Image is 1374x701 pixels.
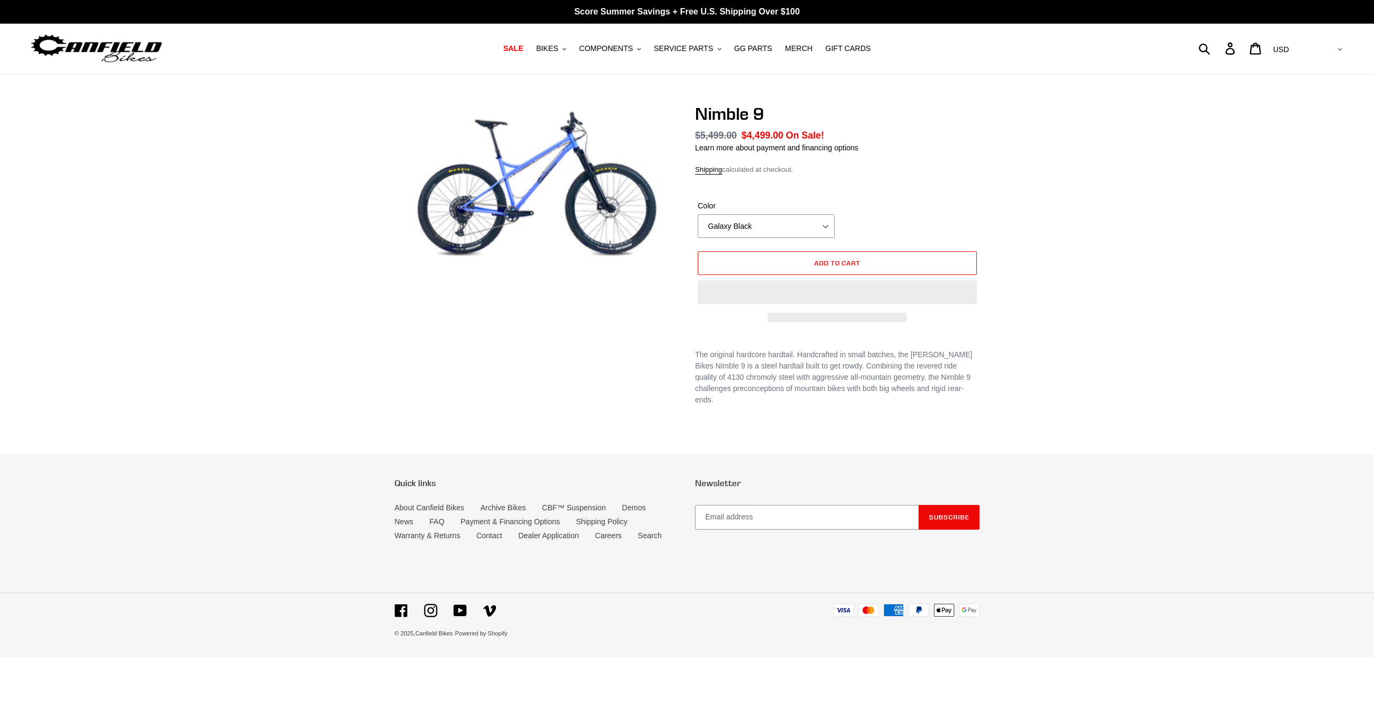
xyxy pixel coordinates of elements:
p: Newsletter [695,478,980,488]
span: MERCH [785,44,813,53]
a: SALE [498,41,529,56]
span: Subscribe [929,513,969,521]
div: calculated at checkout. [695,164,980,175]
span: SALE [503,44,523,53]
a: CBF™ Suspension [542,503,606,512]
input: Email address [695,505,919,530]
a: Learn more about payment and financing options [695,143,858,152]
a: MERCH [780,41,818,56]
label: Color [698,200,835,212]
a: Dealer Application [518,531,579,540]
button: Subscribe [919,505,980,530]
a: About Canfield Bikes [394,503,464,512]
span: GG PARTS [734,44,772,53]
a: GIFT CARDS [820,41,876,56]
a: Careers [595,531,622,540]
img: Canfield Bikes [30,32,164,66]
button: COMPONENTS [574,41,646,56]
button: Add to cart [698,251,977,275]
p: Quick links [394,478,679,488]
span: $4,499.00 [742,130,784,141]
button: BIKES [531,41,572,56]
a: Archive Bikes [480,503,526,512]
a: Warranty & Returns [394,531,460,540]
a: Search [638,531,661,540]
span: On Sale! [786,128,824,142]
a: GG PARTS [729,41,778,56]
a: Payment & Financing Options [461,517,560,526]
s: $5,499.00 [695,130,737,141]
a: Powered by Shopify [455,630,508,637]
a: Canfield Bikes [415,630,453,637]
span: GIFT CARDS [825,44,871,53]
a: Shipping Policy [576,517,627,526]
span: Add to cart [814,259,861,267]
a: FAQ [429,517,444,526]
a: Shipping [695,165,722,175]
a: News [394,517,413,526]
h1: Nimble 9 [695,104,980,124]
a: Demos [622,503,646,512]
span: COMPONENTS [579,44,633,53]
span: SERVICE PARTS [654,44,713,53]
span: BIKES [536,44,558,53]
input: Search [1204,37,1232,60]
small: © 2025, [394,630,453,637]
a: Contact [476,531,502,540]
button: SERVICE PARTS [648,41,726,56]
img: Nimble 9 [397,106,677,264]
div: The original hardcore hardtail. Handcrafted in small batches, the [PERSON_NAME] Bikes Nimble 9 is... [695,349,980,406]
